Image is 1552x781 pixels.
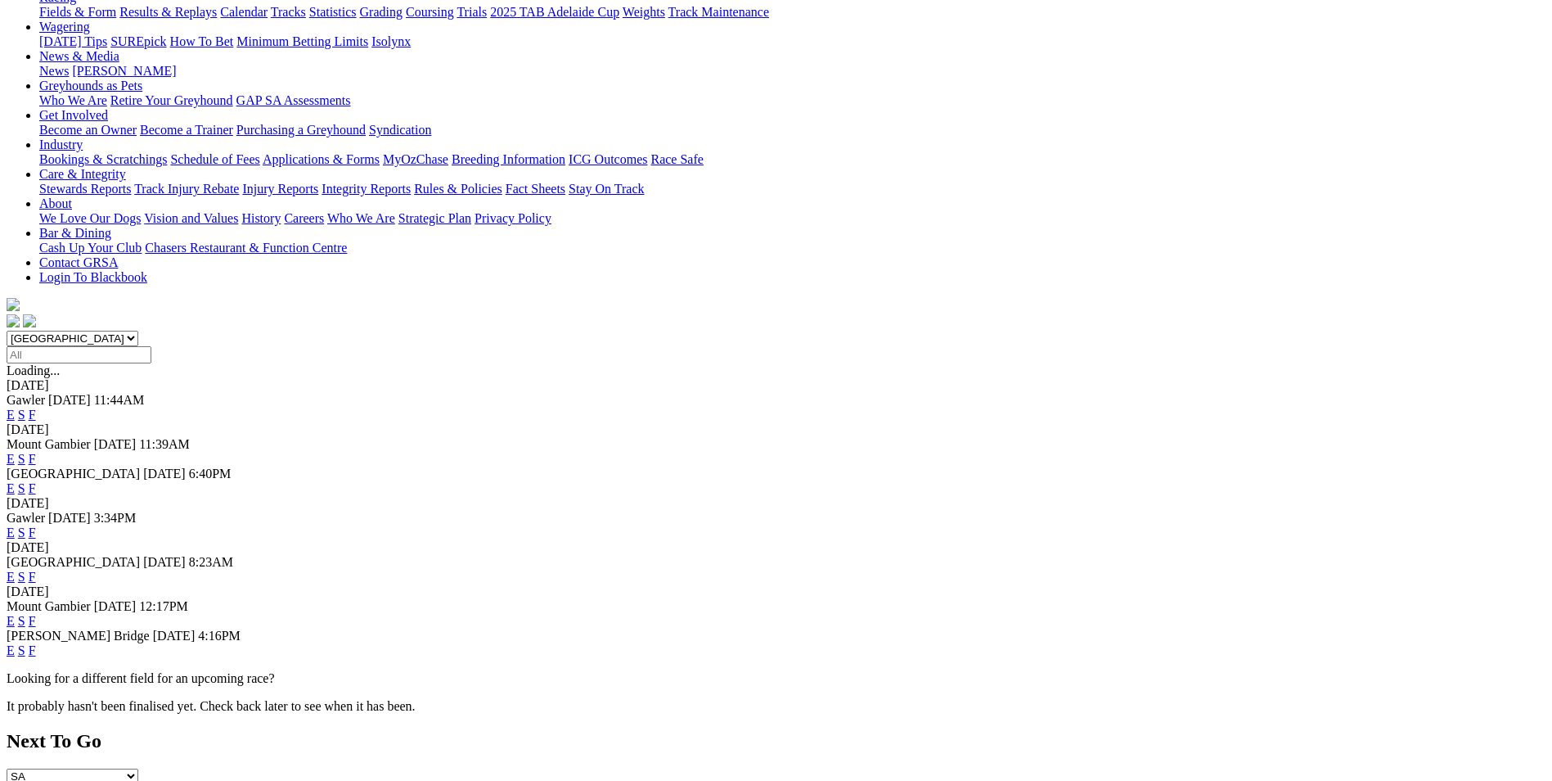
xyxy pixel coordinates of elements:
a: Vision and Values [144,211,238,225]
a: Who We Are [327,211,395,225]
a: Grading [360,5,403,19]
div: News & Media [39,64,1545,79]
a: Retire Your Greyhound [110,93,233,107]
span: [GEOGRAPHIC_DATA] [7,555,140,569]
a: S [18,526,25,539]
a: Track Injury Rebate [134,182,239,196]
a: Breeding Information [452,152,565,166]
span: [DATE] [48,511,91,525]
a: Stay On Track [569,182,644,196]
span: 12:17PM [139,599,188,613]
p: Looking for a different field for an upcoming race? [7,671,1545,686]
a: [PERSON_NAME] [72,64,176,78]
a: E [7,452,15,466]
a: Syndication [369,123,431,137]
partial: It probably hasn't been finalised yet. Check back later to see when it has been. [7,699,416,713]
a: Purchasing a Greyhound [236,123,366,137]
a: Minimum Betting Limits [236,34,368,48]
span: [DATE] [48,393,91,407]
div: [DATE] [7,540,1545,555]
span: 11:39AM [139,437,190,451]
div: Care & Integrity [39,182,1545,196]
a: F [29,570,36,584]
a: GAP SA Assessments [236,93,351,107]
span: 6:40PM [189,467,232,481]
a: E [7,408,15,422]
a: ICG Outcomes [569,152,647,166]
a: Chasers Restaurant & Function Centre [145,241,347,255]
a: History [241,211,281,225]
a: Fields & Form [39,5,116,19]
span: [GEOGRAPHIC_DATA] [7,467,140,481]
a: F [29,408,36,422]
a: F [29,614,36,628]
a: Get Involved [39,108,108,122]
a: Care & Integrity [39,167,126,181]
a: Fact Sheets [506,182,565,196]
a: S [18,408,25,422]
a: Injury Reports [242,182,318,196]
a: S [18,614,25,628]
span: [DATE] [94,437,137,451]
a: News & Media [39,49,119,63]
a: E [7,570,15,584]
a: Tracks [271,5,306,19]
span: 3:34PM [94,511,137,525]
span: [DATE] [143,555,186,569]
a: Schedule of Fees [170,152,259,166]
div: Wagering [39,34,1545,49]
div: [DATE] [7,378,1545,393]
a: Applications & Forms [263,152,380,166]
a: [DATE] Tips [39,34,107,48]
a: Track Maintenance [668,5,769,19]
a: E [7,643,15,657]
div: About [39,211,1545,226]
img: twitter.svg [23,314,36,327]
div: [DATE] [7,585,1545,599]
a: Race Safe [650,152,703,166]
span: Gawler [7,393,45,407]
a: Login To Blackbook [39,270,147,284]
a: Bookings & Scratchings [39,152,167,166]
a: Results & Replays [119,5,217,19]
span: 4:16PM [198,629,241,643]
a: Trials [457,5,487,19]
a: 2025 TAB Adelaide Cup [490,5,619,19]
a: S [18,643,25,657]
a: Become an Owner [39,123,137,137]
a: Statistics [309,5,357,19]
a: F [29,452,36,466]
a: Strategic Plan [398,211,471,225]
a: E [7,481,15,495]
a: SUREpick [110,34,166,48]
a: Careers [284,211,324,225]
a: E [7,614,15,628]
a: F [29,526,36,539]
a: MyOzChase [383,152,448,166]
a: Become a Trainer [140,123,233,137]
a: Who We Are [39,93,107,107]
span: [PERSON_NAME] Bridge [7,629,150,643]
a: S [18,570,25,584]
a: Greyhounds as Pets [39,79,142,93]
a: Wagering [39,20,90,34]
a: Stewards Reports [39,182,131,196]
input: Select date [7,346,151,363]
a: News [39,64,69,78]
div: Racing [39,5,1545,20]
div: [DATE] [7,422,1545,437]
a: About [39,196,72,210]
a: F [29,481,36,495]
a: Coursing [406,5,454,19]
span: [DATE] [143,467,186,481]
a: Isolynx [371,34,411,48]
img: logo-grsa-white.png [7,298,20,311]
div: Industry [39,152,1545,167]
a: Rules & Policies [414,182,502,196]
span: Mount Gambier [7,599,91,613]
span: Loading... [7,363,60,377]
a: F [29,643,36,657]
a: How To Bet [170,34,234,48]
span: 8:23AM [189,555,233,569]
span: 11:44AM [94,393,145,407]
